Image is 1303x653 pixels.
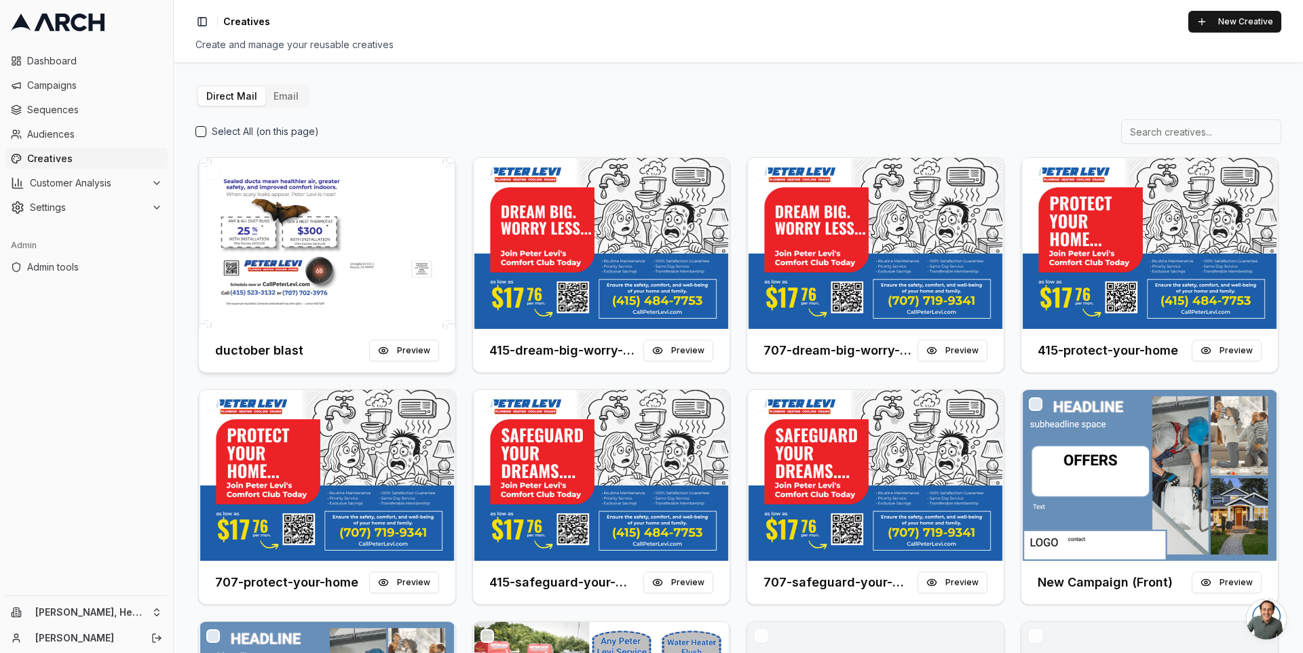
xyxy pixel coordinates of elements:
[199,390,455,561] img: Front creative for 707-protect-your-home
[198,87,265,106] button: Direct Mail
[1038,341,1178,360] h3: 415-protect-your-home
[27,152,162,165] span: Creatives
[5,172,168,194] button: Customer Analysis
[473,158,730,329] img: Front creative for 415-dream-big-worry-less
[1192,340,1262,361] button: Preview
[473,390,730,561] img: Front creative for 415-safeguard-your-dreams
[918,572,987,593] button: Preview
[5,601,168,623] button: [PERSON_NAME], Heating, Cooling and Drains
[35,631,136,645] a: [PERSON_NAME]
[5,235,168,256] div: Admin
[5,197,168,218] button: Settings
[5,148,168,170] a: Creatives
[30,201,146,214] span: Settings
[1246,599,1287,639] div: Open chat
[763,341,918,360] h3: 707-dream-big-worry-less
[1188,11,1281,33] button: New Creative
[747,158,1004,329] img: Front creative for 707-dream-big-worry-less
[223,15,270,28] span: Creatives
[30,176,146,190] span: Customer Analysis
[643,340,713,361] button: Preview
[195,38,1281,52] div: Create and manage your reusable creatives
[369,572,439,593] button: Preview
[5,75,168,96] a: Campaigns
[1121,119,1281,144] input: Search creatives...
[763,573,918,592] h3: 707-safeguard-your-dreams
[643,572,713,593] button: Preview
[5,123,168,145] a: Audiences
[27,127,162,141] span: Audiences
[1021,158,1278,329] img: Front creative for 415-protect-your-home
[369,340,439,361] button: Preview
[918,340,987,361] button: Preview
[747,390,1004,561] img: Front creative for 707-safeguard-your-dreams
[5,99,168,121] a: Sequences
[212,125,319,138] label: Select All (on this page)
[5,256,168,278] a: Admin tools
[199,158,455,329] img: Back creative for ductober blast
[215,341,303,360] h3: ductober blast
[1038,573,1173,592] h3: New Campaign (Front)
[489,341,643,360] h3: 415-dream-big-worry-less
[1021,390,1278,561] img: Front creative for New Campaign (Front)
[35,606,146,618] span: [PERSON_NAME], Heating, Cooling and Drains
[27,79,162,92] span: Campaigns
[27,54,162,68] span: Dashboard
[5,50,168,72] a: Dashboard
[489,573,643,592] h3: 415-safeguard-your-dreams
[223,15,270,28] nav: breadcrumb
[1192,572,1262,593] button: Preview
[265,87,307,106] button: Email
[27,260,162,274] span: Admin tools
[147,629,166,648] button: Log out
[27,103,162,117] span: Sequences
[215,573,358,592] h3: 707-protect-your-home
